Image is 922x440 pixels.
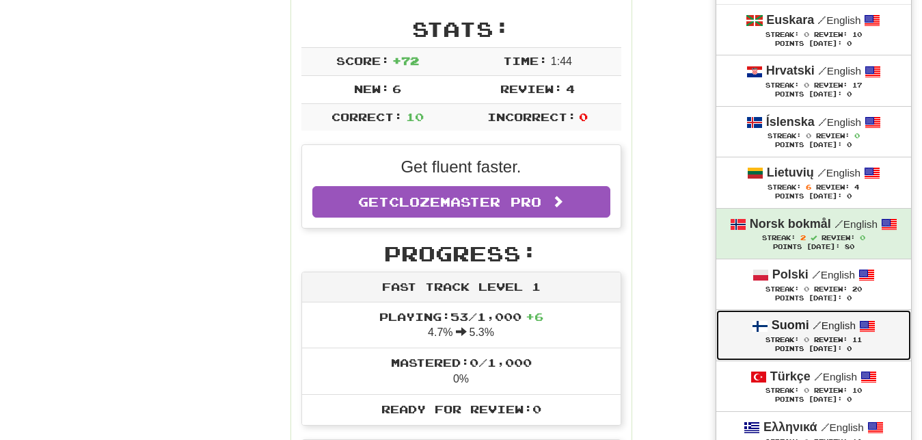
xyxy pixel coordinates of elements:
div: Points [DATE]: 0 [730,40,897,49]
span: 11 [852,336,862,344]
strong: Norsk bokmål [750,217,831,231]
span: 20 [852,285,862,293]
span: / [814,370,823,383]
small: English [817,167,860,179]
small: English [818,65,861,77]
span: 0 [804,386,809,394]
div: Points [DATE]: 80 [730,243,897,252]
span: 6 [806,183,811,191]
small: English [812,269,855,281]
h2: Stats: [301,18,621,40]
span: Review: [814,285,848,293]
div: Points [DATE]: 0 [730,192,897,201]
small: English [835,218,878,230]
span: / [817,166,826,179]
li: 0% [302,348,621,395]
a: Suomi /English Streak: 0 Review: 11 Points [DATE]: 0 [716,310,911,360]
span: 0 [804,335,809,344]
a: Íslenska /English Streak: 0 Review: 0 Points [DATE]: 0 [716,107,911,157]
span: Ready for Review: 0 [381,402,541,415]
a: Türkçe /English Streak: 0 Review: 10 Points [DATE]: 0 [716,361,911,411]
span: / [813,319,822,331]
span: / [812,268,821,281]
span: Playing: 53 / 1,000 [379,310,543,323]
div: Points [DATE]: 0 [730,396,897,404]
span: 0 [804,285,809,293]
strong: Türkçe [770,370,811,383]
div: Points [DATE]: 0 [730,141,897,150]
span: Review: [814,31,848,38]
small: English [813,320,856,331]
span: Streak: [768,132,801,140]
span: Review: [816,132,850,140]
span: Review: [816,183,850,191]
span: 17 [852,81,862,89]
a: Hrvatski /English Streak: 0 Review: 17 Points [DATE]: 0 [716,55,911,105]
span: Streak: [762,234,796,242]
span: / [818,116,827,128]
small: English [818,116,861,128]
strong: Ελληνικά [763,420,817,434]
span: Incorrect: [487,110,576,123]
span: / [818,64,827,77]
span: + 6 [526,310,543,323]
strong: Hrvatski [766,64,815,77]
span: 1 : 44 [551,55,572,67]
span: 0 [806,131,811,140]
span: / [821,421,830,433]
span: 0 [804,81,809,89]
div: Points [DATE]: 0 [730,345,897,354]
small: English [821,422,864,433]
a: Norsk bokmål /English Streak: 2 Review: 0 Points [DATE]: 80 [716,209,911,259]
span: 10 [852,387,862,394]
span: New: [354,82,390,95]
strong: Suomi [772,318,809,332]
div: Points [DATE]: 0 [730,90,897,99]
span: 2 [800,233,806,242]
span: / [835,218,843,230]
span: Time: [503,54,547,67]
span: 4 [854,183,859,191]
span: Review: [822,234,855,242]
div: Fast Track Level 1 [302,272,621,302]
span: Correct: [331,110,403,123]
span: 0 [804,30,809,38]
span: / [817,14,826,26]
span: Mastered: 0 / 1,000 [391,356,532,369]
strong: Lietuvių [767,166,814,179]
span: Streak: [765,81,799,89]
span: Review: [814,387,848,394]
span: Streak: [765,31,799,38]
strong: Polski [772,268,809,281]
small: English [817,14,860,26]
span: + 72 [392,54,419,67]
span: Streak: [768,183,801,191]
h2: Progress: [301,242,621,265]
span: Review: [814,81,848,89]
li: 4.7% 5.3% [302,302,621,349]
span: Clozemaster Pro [389,194,541,209]
span: Review: [814,336,848,344]
span: 0 [860,233,865,242]
span: Streak: [765,285,799,293]
strong: Íslenska [766,115,815,129]
span: Streak includes today. [811,235,817,241]
span: 0 [579,110,588,123]
span: 10 [852,31,862,38]
div: Points [DATE]: 0 [730,294,897,303]
span: 6 [392,82,401,95]
a: Lietuvių /English Streak: 6 Review: 4 Points [DATE]: 0 [716,157,911,207]
a: Euskara /English Streak: 0 Review: 10 Points [DATE]: 0 [716,5,911,55]
a: GetClozemaster Pro [312,186,610,218]
small: English [814,371,857,383]
span: 0 [854,131,860,140]
span: Streak: [765,387,799,394]
span: Review: [500,82,562,95]
a: Polski /English Streak: 0 Review: 20 Points [DATE]: 0 [716,259,911,309]
span: 10 [406,110,424,123]
strong: Euskara [766,13,814,27]
span: Streak: [765,336,799,344]
span: 4 [566,82,575,95]
span: Score: [336,54,390,67]
p: Get fluent faster. [312,155,610,179]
